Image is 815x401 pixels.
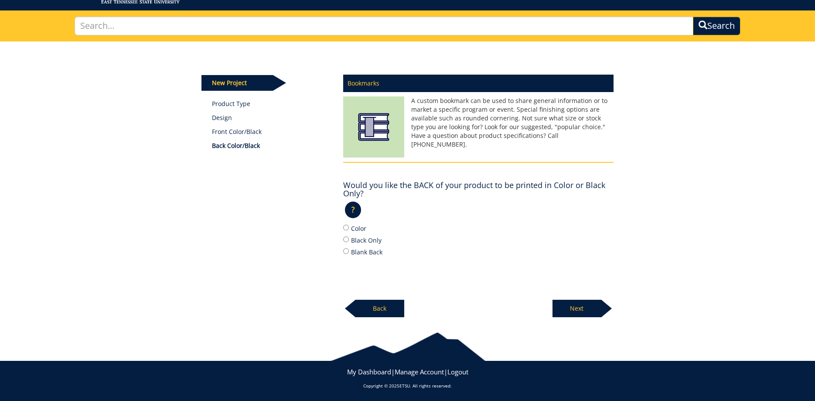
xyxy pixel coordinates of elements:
[693,17,740,35] button: Search
[343,181,614,199] h4: Would you like the BACK of your product to be printed in Color or Black Only?
[399,383,410,389] a: ETSU
[343,96,614,149] p: A custom bookmark can be used to share general information or to market a specific program or eve...
[343,236,349,242] input: Black Only
[355,300,404,317] p: Back
[343,223,614,233] label: Color
[343,248,349,254] input: Blank Back
[212,113,330,122] p: Design
[447,367,468,376] a: Logout
[212,127,330,136] p: Front Color/Black
[347,367,391,376] a: My Dashboard
[343,235,614,245] label: Black Only
[212,141,330,150] p: Back Color/Black
[212,99,330,108] a: Product Type
[345,202,361,218] p: ?
[343,225,349,230] input: Color
[552,300,601,317] p: Next
[201,75,273,91] p: New Project
[395,367,444,376] a: Manage Account
[75,17,694,35] input: Search...
[343,247,614,257] label: Blank Back
[343,75,614,92] p: Bookmarks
